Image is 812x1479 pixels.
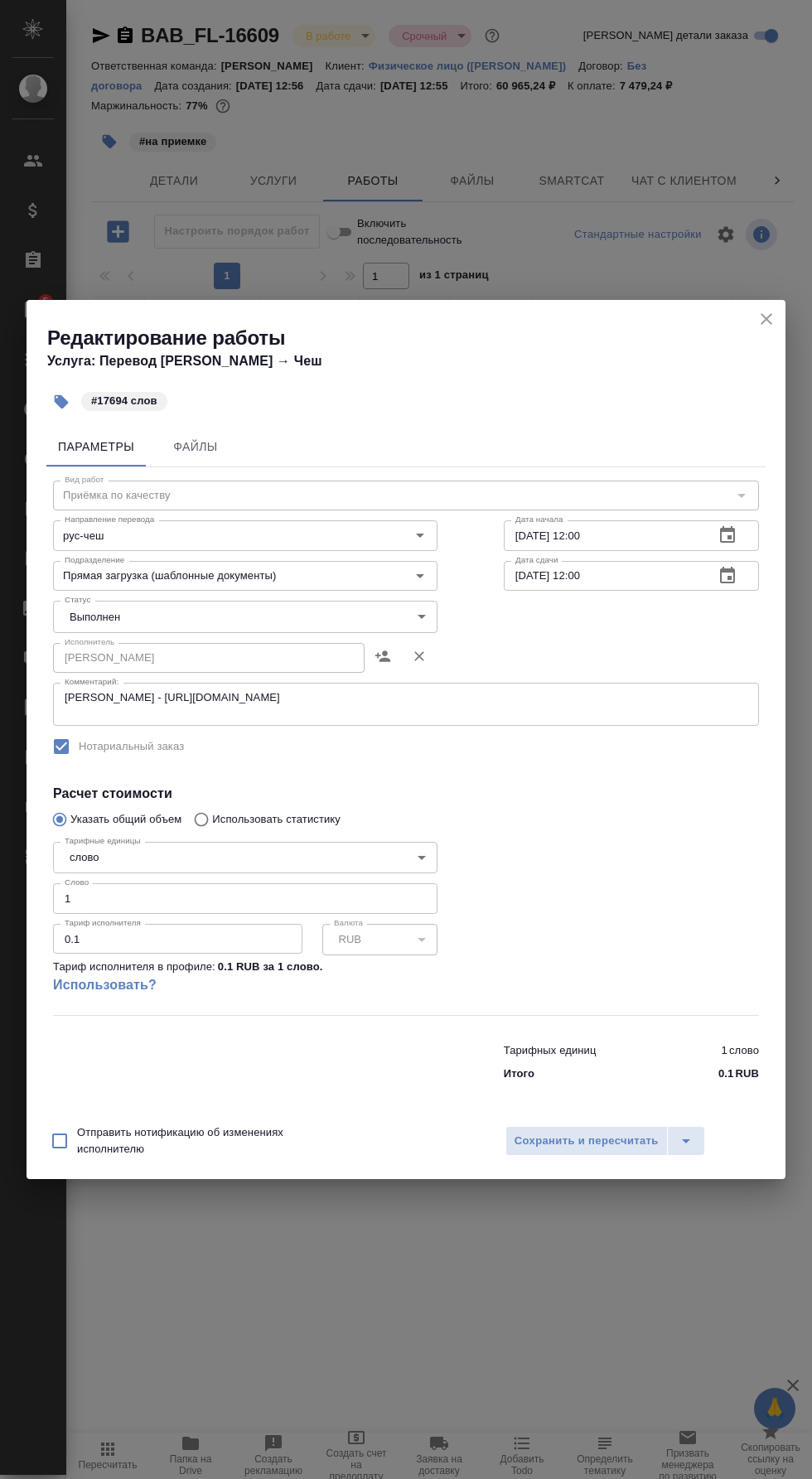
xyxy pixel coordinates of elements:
[79,738,184,755] span: Нотариальный заказ
[401,636,437,676] button: Удалить
[718,1066,734,1082] p: 0.1
[53,784,759,804] h4: Расчет стоимости
[735,1066,759,1082] p: RUB
[43,384,80,420] button: Добавить тэг
[365,636,401,676] button: Назначить
[47,351,785,371] h4: Услуга: Перевод [PERSON_NAME] → Чеш
[504,1066,534,1082] p: Итого
[53,959,215,975] p: Тариф исполнителя в профиле:
[505,1126,668,1156] button: Сохранить и пересчитать
[53,601,437,632] div: Выполнен
[515,1132,659,1151] span: Сохранить и пересчитать
[334,932,366,946] button: RUB
[65,850,104,864] button: слово
[729,1042,759,1059] p: слово
[77,1124,351,1158] span: Отправить нотификацию об изменениях исполнителю
[722,1042,727,1059] p: 1
[408,564,432,587] button: Open
[504,1042,597,1059] p: Тарифных единиц
[80,394,169,408] span: 17694 слов
[47,325,785,351] h2: Редактирование работы
[754,307,779,331] button: close
[65,691,747,717] textarea: [PERSON_NAME] - [URL][DOMAIN_NAME]
[408,524,432,547] button: Open
[505,1126,705,1156] div: split button
[65,610,125,624] button: Выполнен
[218,959,323,975] p: 0.1 RUB за 1 слово .
[91,393,157,409] p: #17694 слов
[322,924,437,955] div: RUB
[156,437,235,457] span: Файлы
[53,975,437,995] a: Использовать?
[56,437,136,457] span: Параметры
[53,842,437,873] div: слово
